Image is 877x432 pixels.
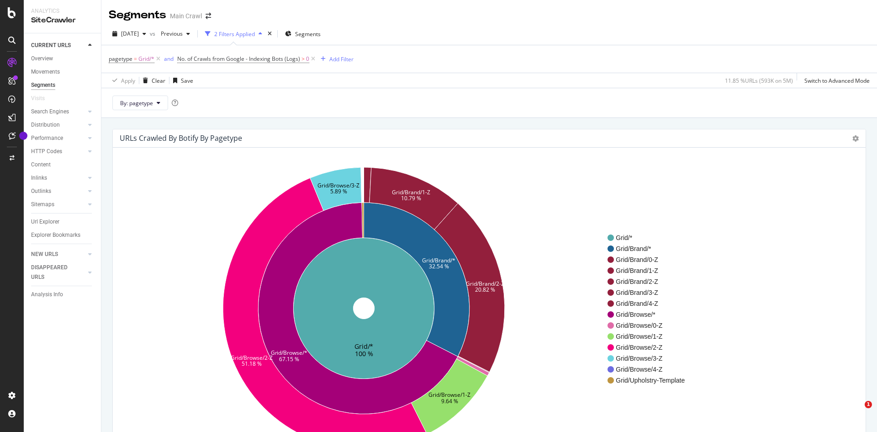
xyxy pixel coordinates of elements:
[616,321,685,330] span: Grid/Browse/0-Z
[231,353,273,361] text: Grid/Browse/2-Z
[616,277,685,286] span: Grid/Brand/2-Z
[109,7,166,23] div: Segments
[164,54,174,63] button: and
[31,54,53,64] div: Overview
[846,401,868,423] iframe: Intercom live chat
[306,53,309,65] span: 0
[31,67,60,77] div: Movements
[112,96,168,110] button: By: pagetype
[279,355,299,363] text: 67.15 %
[616,299,685,308] span: Grid/Brand/4-Z
[31,290,95,299] a: Analysis Info
[31,7,94,15] div: Analytics
[31,133,63,143] div: Performance
[31,94,45,103] div: Visits
[616,288,685,297] span: Grid/Brand/3-Z
[31,54,95,64] a: Overview
[354,342,374,351] text: Grid/*
[31,173,85,183] a: Inlinks
[31,173,47,183] div: Inlinks
[31,217,95,227] a: Url Explorer
[120,99,153,107] span: By: pagetype
[31,80,95,90] a: Segments
[109,73,135,88] button: Apply
[31,160,95,170] a: Content
[109,27,150,41] button: [DATE]
[139,73,165,88] button: Clear
[31,120,85,130] a: Distribution
[31,94,54,103] a: Visits
[164,55,174,63] div: and
[206,13,211,19] div: arrow-right-arrow-left
[616,354,685,363] span: Grid/Browse/3-Z
[121,77,135,85] div: Apply
[295,30,321,38] span: Segments
[31,15,94,26] div: SiteCrawler
[31,250,85,259] a: NEW URLS
[181,77,193,85] div: Save
[423,256,456,264] text: Grid/Brand/*
[31,290,63,299] div: Analysis Info
[157,27,194,41] button: Previous
[865,401,872,408] span: 1
[429,262,449,270] text: 32.54 %
[801,73,870,88] button: Switch to Advanced Mode
[138,53,154,65] span: Grid/*
[725,77,793,85] div: 11.85 % URLs ( 593K on 5M )
[31,133,85,143] a: Performance
[475,286,495,293] text: 20.82 %
[616,310,685,319] span: Grid/Browse/*
[31,41,71,50] div: CURRENT URLS
[109,55,132,63] span: pagetype
[281,27,324,41] button: Segments
[616,233,685,242] span: Grid/*
[31,187,51,196] div: Outlinks
[317,181,359,189] text: Grid/Browse/3-Z
[466,279,504,287] text: Grid/Brand/2-Z
[31,263,85,282] a: DISAPPEARED URLS
[301,55,305,63] span: >
[170,11,202,21] div: Main Crawl
[120,132,242,144] h4: URLs Crawled By Botify By pagetype
[329,55,354,63] div: Add Filter
[616,244,685,253] span: Grid/Brand/*
[31,187,85,196] a: Outlinks
[428,391,470,399] text: Grid/Browse/1-Z
[157,30,183,37] span: Previous
[31,120,60,130] div: Distribution
[31,230,95,240] a: Explorer Bookmarks
[214,30,255,38] div: 2 Filters Applied
[355,349,373,358] text: 100 %
[31,107,69,117] div: Search Engines
[31,263,77,282] div: DISAPPEARED URLS
[392,188,430,196] text: Grid/Brand/1-Z
[31,41,85,50] a: CURRENT URLS
[616,376,685,385] span: Grid/Upholstry-Template
[31,107,85,117] a: Search Engines
[330,187,347,195] text: 5.89 %
[121,30,139,37] span: 2025 Sep. 4th
[31,147,62,156] div: HTTP Codes
[804,77,870,85] div: Switch to Advanced Mode
[134,55,137,63] span: =
[616,266,685,275] span: Grid/Brand/1-Z
[19,132,27,140] div: Tooltip anchor
[150,30,157,37] span: vs
[271,349,308,357] text: Grid/Browse/*
[31,230,80,240] div: Explorer Bookmarks
[441,397,458,405] text: 9.64 %
[177,55,300,63] span: No. of Crawls from Google - Indexing Bots (Logs)
[169,73,193,88] button: Save
[31,147,85,156] a: HTTP Codes
[31,200,85,209] a: Sitemaps
[31,250,58,259] div: NEW URLS
[616,332,685,341] span: Grid/Browse/1-Z
[317,53,354,64] button: Add Filter
[616,365,685,374] span: Grid/Browse/4-Z
[616,343,685,352] span: Grid/Browse/2-Z
[31,80,55,90] div: Segments
[31,200,54,209] div: Sitemaps
[616,255,685,264] span: Grid/Brand/0-Z
[852,135,859,142] i: Options
[31,160,51,170] div: Content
